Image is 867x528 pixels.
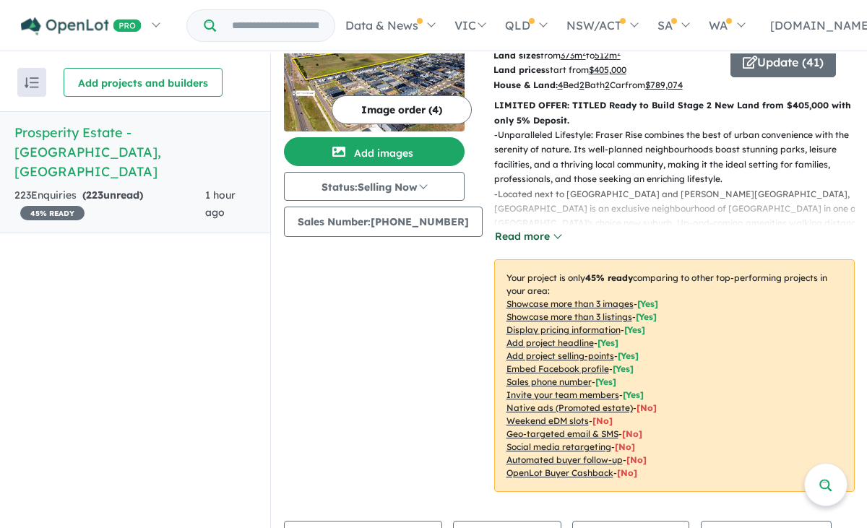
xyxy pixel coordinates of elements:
[613,363,634,374] span: [ Yes ]
[589,64,626,75] u: $ 405,000
[493,50,540,61] b: Land sizes
[598,337,618,348] span: [ Yes ]
[506,389,619,400] u: Invite your team members
[332,95,472,124] button: Image order (4)
[506,350,614,361] u: Add project selling-points
[617,467,637,478] span: [No]
[20,206,85,220] span: 45 % READY
[506,441,611,452] u: Social media retargeting
[506,467,613,478] u: OpenLot Buyer Cashback
[64,68,223,97] button: Add projects and builders
[506,298,634,309] u: Showcase more than 3 images
[493,78,720,92] p: Bed Bath Car from
[493,63,720,77] p: start from
[21,17,142,35] img: Openlot PRO Logo White
[493,79,558,90] b: House & Land:
[506,402,633,413] u: Native ads (Promoted estate)
[219,10,332,41] input: Try estate name, suburb, builder or developer
[494,98,855,128] p: LIMITED OFFER: TITLED Ready to Build Stage 2 New Land from $405,000 with only 5% Deposit.
[284,207,483,237] button: Sales Number:[PHONE_NUMBER]
[622,428,642,439] span: [No]
[506,311,632,322] u: Showcase more than 3 listings
[86,189,103,202] span: 223
[623,389,644,400] span: [ Yes ]
[506,428,618,439] u: Geo-targeted email & SMS
[637,298,658,309] span: [ Yes ]
[595,50,621,61] u: 512 m
[284,23,465,131] img: Prosperity Estate - Fraser Rise
[506,454,623,465] u: Automated buyer follow-up
[506,363,609,374] u: Embed Facebook profile
[586,50,621,61] span: to
[494,128,866,187] p: - Unparalleled Lifestyle: Fraser Rise combines the best of urban convenience with the serenity of...
[506,376,592,387] u: Sales phone number
[493,64,545,75] b: Land prices
[82,189,143,202] strong: ( unread)
[730,48,836,77] button: Update (41)
[579,79,585,90] u: 2
[561,50,586,61] u: 373 m
[645,79,683,90] u: $ 789,074
[558,79,563,90] u: 4
[506,324,621,335] u: Display pricing information
[14,187,205,222] div: 223 Enquir ies
[284,137,465,166] button: Add images
[493,48,720,63] p: from
[626,454,647,465] span: [No]
[605,79,610,90] u: 2
[582,49,586,57] sup: 2
[592,415,613,426] span: [No]
[595,376,616,387] span: [ Yes ]
[284,172,465,201] button: Status:Selling Now
[205,189,236,219] span: 1 hour ago
[615,441,635,452] span: [No]
[494,259,855,492] p: Your project is only comparing to other top-performing projects in your area: - - - - - - - - - -...
[25,77,39,88] img: sort.svg
[506,337,594,348] u: Add project headline
[624,324,645,335] span: [ Yes ]
[494,187,866,261] p: - Located next to [GEOGRAPHIC_DATA] and [PERSON_NAME][GEOGRAPHIC_DATA], [GEOGRAPHIC_DATA] is an e...
[14,123,256,181] h5: Prosperity Estate - [GEOGRAPHIC_DATA] , [GEOGRAPHIC_DATA]
[618,350,639,361] span: [ Yes ]
[506,415,589,426] u: Weekend eDM slots
[636,311,657,322] span: [ Yes ]
[494,228,562,245] button: Read more
[585,272,633,283] b: 45 % ready
[637,402,657,413] span: [No]
[617,49,621,57] sup: 2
